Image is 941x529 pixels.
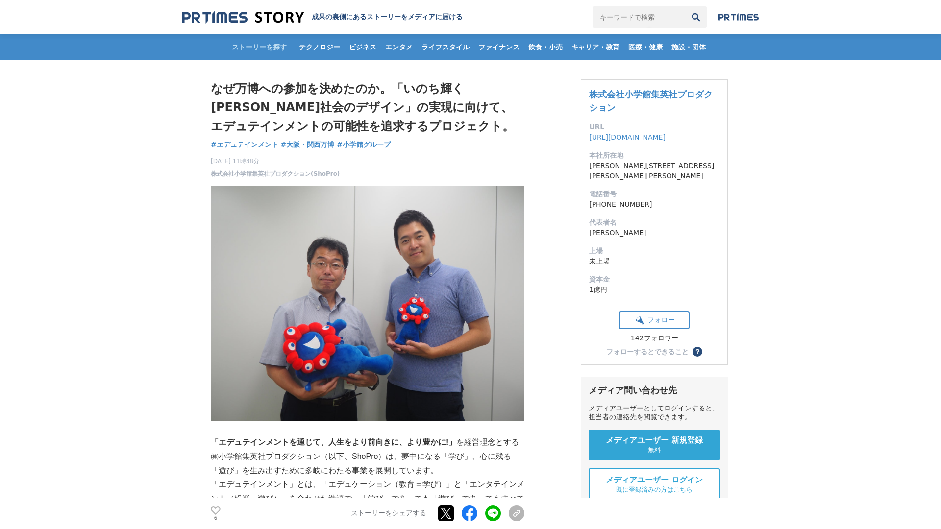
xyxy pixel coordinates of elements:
a: エンタメ [381,34,417,60]
div: メディア問い合わせ先 [589,385,720,396]
span: #小学館グループ [337,140,391,149]
span: キャリア・教育 [568,43,623,51]
h2: 成果の裏側にあるストーリーをメディアに届ける [312,13,463,22]
h1: なぜ万博への参加を決めたのか。「いのち輝く[PERSON_NAME]社会のデザイン」の実現に向けて、エデュテインメントの可能性を追求するプロジェクト。 [211,79,524,136]
a: 施設・団体 [668,34,710,60]
dt: 本社所在地 [589,150,719,161]
span: ライフスタイル [418,43,473,51]
dt: 代表者名 [589,217,719,228]
dd: [PHONE_NUMBER] [589,199,719,210]
a: 飲食・小売 [524,34,567,60]
span: #エデュテインメント [211,140,278,149]
span: ？ [694,348,701,355]
a: メディアユーザー 新規登録 無料 [589,430,720,460]
div: フォローするとできること [606,348,689,355]
input: キーワードで検索 [593,6,685,28]
a: ライフスタイル [418,34,473,60]
dd: 1億円 [589,285,719,295]
dd: [PERSON_NAME] [589,228,719,238]
button: ？ [693,347,702,357]
a: キャリア・教育 [568,34,623,60]
dt: 資本金 [589,274,719,285]
span: メディアユーザー 新規登録 [606,435,703,446]
dd: [PERSON_NAME][STREET_ADDRESS][PERSON_NAME][PERSON_NAME] [589,161,719,181]
p: を経営理念とする㈱小学館集英社プロダクション（以下、ShoPro）は、夢中になる「学び」、心に残る「遊び」を生み出すために多岐にわたる事業を展開しています。 [211,435,524,478]
a: 株式会社小学館集英社プロダクション(ShoPro) [211,169,340,178]
img: thumbnail_adfc5cd0-8d20-11f0-b40b-51709d18cce7.JPG [211,186,524,421]
p: 「エデュテインメント」とは、「エデュケーション（教育＝学び）」と「エンタテインメント（娯楽＝遊び）」を合わせた造語で、「学び」であっても「遊び」であってもすべての世代の人たちにとって「楽しい」「... [211,478,524,520]
span: 既に登録済みの方はこちら [616,485,693,494]
dd: 未上場 [589,256,719,266]
a: #大阪・関西万博 [281,140,335,150]
dt: URL [589,122,719,132]
span: #大阪・関西万博 [281,140,335,149]
span: 飲食・小売 [524,43,567,51]
a: テクノロジー [295,34,344,60]
span: メディアユーザー ログイン [606,475,703,485]
span: [DATE] 11時38分 [211,157,340,166]
a: ビジネス [345,34,380,60]
span: エンタメ [381,43,417,51]
span: 無料 [648,446,661,455]
p: 6 [211,516,221,521]
span: テクノロジー [295,43,344,51]
img: prtimes [718,13,759,21]
a: #小学館グループ [337,140,391,150]
a: [URL][DOMAIN_NAME] [589,133,666,141]
button: 検索 [685,6,707,28]
a: ファイナンス [474,34,523,60]
a: メディアユーザー ログイン 既に登録済みの方はこちら [589,468,720,501]
a: 成果の裏側にあるストーリーをメディアに届ける 成果の裏側にあるストーリーをメディアに届ける [182,11,463,24]
div: 142フォロワー [619,334,690,343]
a: 株式会社小学館集英社プロダクション [589,89,713,113]
a: #エデュテインメント [211,140,278,150]
strong: 「エデュテインメントを通じて、人生をより前向きに、より豊かに!」 [211,438,456,446]
span: ファイナンス [474,43,523,51]
a: 医療・健康 [624,34,667,60]
button: フォロー [619,311,690,329]
dt: 上場 [589,246,719,256]
dt: 電話番号 [589,189,719,199]
div: メディアユーザーとしてログインすると、担当者の連絡先を閲覧できます。 [589,404,720,422]
span: 医療・健康 [624,43,667,51]
p: ストーリーをシェアする [351,509,426,518]
span: ビジネス [345,43,380,51]
img: 成果の裏側にあるストーリーをメディアに届ける [182,11,304,24]
span: 施設・団体 [668,43,710,51]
